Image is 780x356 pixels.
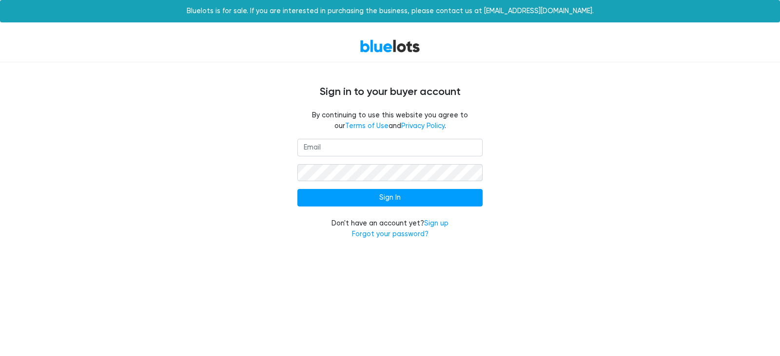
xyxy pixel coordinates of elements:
[297,189,483,206] input: Sign In
[97,86,682,98] h4: Sign in to your buyer account
[401,122,445,130] a: Privacy Policy
[297,218,483,239] div: Don't have an account yet?
[424,219,448,227] a: Sign up
[352,230,429,238] a: Forgot your password?
[297,139,483,156] input: Email
[360,39,420,53] a: BlueLots
[297,110,483,131] fieldset: By continuing to use this website you agree to our and .
[345,122,389,130] a: Terms of Use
